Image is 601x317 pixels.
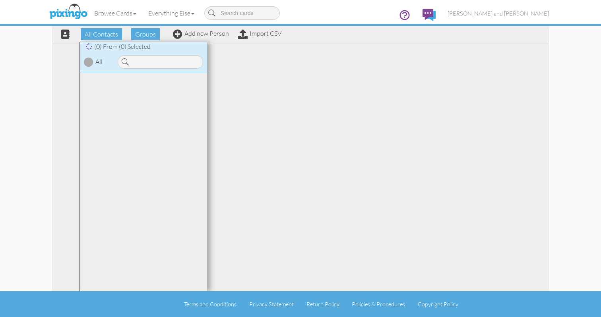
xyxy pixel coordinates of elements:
[119,43,151,50] span: (0) Selected
[173,29,229,37] a: Add new Person
[184,301,237,307] a: Terms and Conditions
[80,42,207,51] div: (0) From
[238,29,281,37] a: Import CSV
[418,301,458,307] a: Copyright Policy
[47,2,89,22] img: pixingo logo
[95,57,103,66] div: All
[352,301,405,307] a: Policies & Procedures
[448,10,549,17] span: [PERSON_NAME] and [PERSON_NAME]
[423,9,436,21] img: comments.svg
[442,3,555,23] a: [PERSON_NAME] and [PERSON_NAME]
[142,3,200,23] a: Everything Else
[88,3,142,23] a: Browse Cards
[249,301,294,307] a: Privacy Statement
[306,301,339,307] a: Return Policy
[131,28,160,40] span: Groups
[81,28,122,40] span: All Contacts
[204,6,280,20] input: Search cards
